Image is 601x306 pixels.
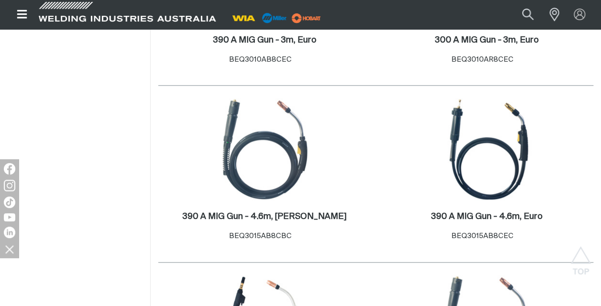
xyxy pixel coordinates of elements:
a: 390 A MIG Gun - 3m, Euro [213,35,317,46]
h2: 300 A MIG Gun - 3m, Euro [435,36,539,44]
span: BEQ3010AR8CEC [451,56,514,63]
img: YouTube [4,213,15,221]
img: Facebook [4,163,15,175]
h2: 390 A MIG Gun - 4.6m, [PERSON_NAME] [183,212,347,221]
button: Search products [512,4,544,25]
span: BEQ3015AB8CEC [451,232,514,240]
img: 390 A MIG Gun - 4.6m, Euro [436,98,538,200]
h2: 390 A MIG Gun - 3m, Euro [213,36,317,44]
span: BEQ3010AB8CEC [229,56,291,63]
img: 390 A MIG Gun - 4.6m, Bernard [214,98,316,200]
img: Instagram [4,180,15,191]
img: miller [289,11,324,25]
button: Scroll to top [570,246,591,268]
a: miller [289,14,324,22]
img: TikTok [4,197,15,208]
span: BEQ3015AB8CBC [229,232,291,240]
h2: 390 A MIG Gun - 4.6m, Euro [431,212,543,221]
img: LinkedIn [4,227,15,238]
img: hide socials [1,241,18,257]
a: 390 A MIG Gun - 4.6m, [PERSON_NAME] [183,211,347,222]
a: 390 A MIG Gun - 4.6m, Euro [431,211,543,222]
input: Product name or item number... [500,4,544,25]
a: 300 A MIG Gun - 3m, Euro [435,35,539,46]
